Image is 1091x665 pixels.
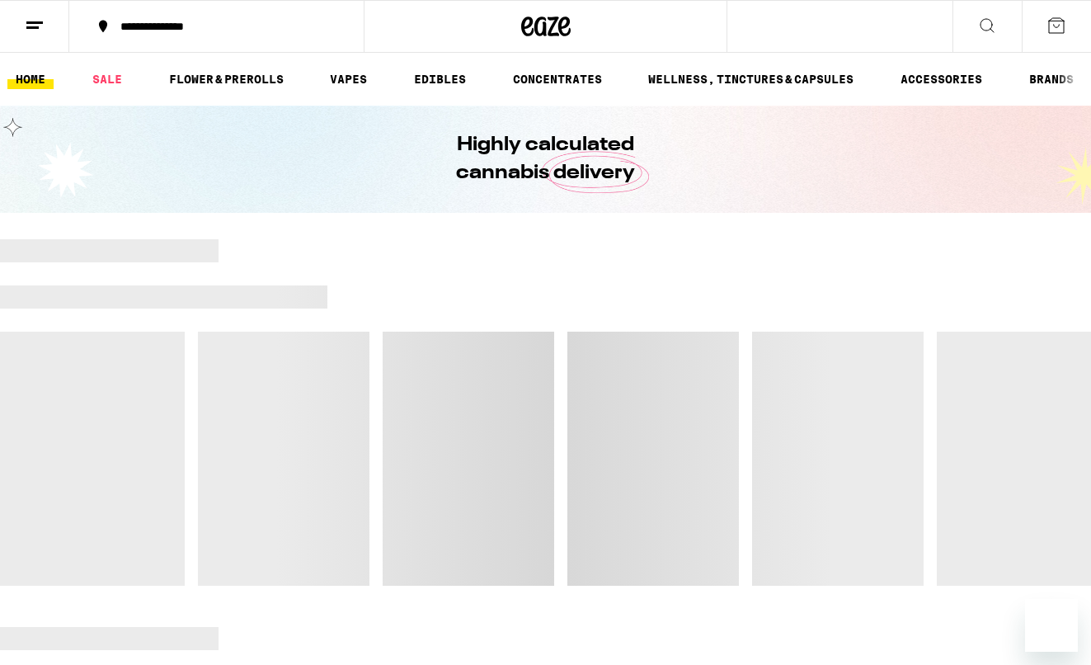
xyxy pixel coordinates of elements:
iframe: Button to launch messaging window [1025,599,1078,652]
a: CONCENTRATES [505,69,610,89]
a: EDIBLES [406,69,474,89]
a: SALE [84,69,130,89]
a: FLOWER & PREROLLS [161,69,292,89]
a: WELLNESS, TINCTURES & CAPSULES [640,69,862,89]
a: BRANDS [1021,69,1082,89]
a: ACCESSORIES [892,69,990,89]
h1: Highly calculated cannabis delivery [410,131,682,187]
a: VAPES [322,69,375,89]
a: HOME [7,69,54,89]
